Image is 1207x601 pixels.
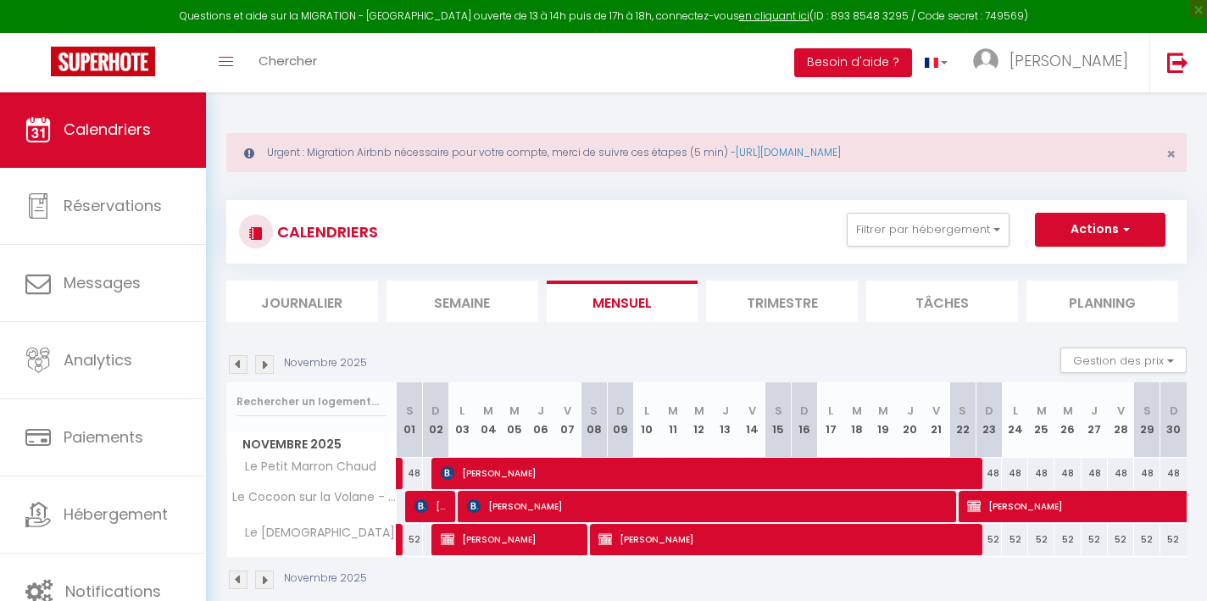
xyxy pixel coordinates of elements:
[818,382,844,458] th: 17
[1028,458,1054,489] div: 48
[722,403,729,419] abbr: J
[547,281,698,322] li: Mensuel
[1082,382,1108,458] th: 27
[686,382,712,458] th: 12
[739,382,765,458] th: 14
[1002,458,1028,489] div: 48
[483,403,493,419] abbr: M
[1028,524,1054,555] div: 52
[748,403,756,419] abbr: V
[230,524,399,543] span: Le [DEMOGRAPHIC_DATA]
[1026,281,1178,322] li: Planning
[1167,52,1188,73] img: logout
[923,382,949,458] th: 21
[564,403,571,419] abbr: V
[932,403,940,419] abbr: V
[706,281,858,322] li: Trimestre
[973,48,998,74] img: ...
[1054,458,1081,489] div: 48
[897,382,923,458] th: 20
[800,403,809,419] abbr: D
[607,382,633,458] th: 09
[502,382,528,458] th: 05
[1054,524,1081,555] div: 52
[273,213,378,251] h3: CALENDRIERS
[64,504,168,525] span: Hébergement
[828,403,833,419] abbr: L
[1134,382,1160,458] th: 29
[226,133,1187,172] div: Urgent : Migration Airbnb nécessaire pour votre compte, merci de suivre ces étapes (5 min) -
[949,382,976,458] th: 22
[1108,458,1134,489] div: 48
[1143,403,1151,419] abbr: S
[51,47,155,76] img: Super Booking
[794,48,912,77] button: Besoin d'aide ?
[387,281,538,322] li: Semaine
[259,52,317,70] span: Chercher
[459,403,464,419] abbr: L
[64,195,162,216] span: Réservations
[659,382,686,458] th: 11
[1170,403,1178,419] abbr: D
[1035,213,1165,247] button: Actions
[792,382,818,458] th: 16
[1134,524,1160,555] div: 52
[590,403,598,419] abbr: S
[847,213,1010,247] button: Filtrer par hébergement
[246,33,330,92] a: Chercher
[1134,458,1160,489] div: 48
[1160,524,1187,555] div: 52
[633,382,659,458] th: 10
[1160,458,1187,489] div: 48
[1010,50,1128,71] span: [PERSON_NAME]
[852,403,862,419] abbr: M
[1108,524,1134,555] div: 52
[397,458,423,489] div: 48
[644,403,649,419] abbr: L
[64,349,132,370] span: Analytics
[441,457,975,489] span: [PERSON_NAME]
[1108,382,1134,458] th: 28
[616,403,625,419] abbr: D
[230,491,399,504] span: Le Cocoon sur la Volane - WIFI - PARKING
[765,382,792,458] th: 15
[423,382,449,458] th: 02
[1037,403,1047,419] abbr: M
[976,458,1002,489] div: 48
[1166,143,1176,164] span: ×
[441,523,581,555] span: [PERSON_NAME]
[1117,403,1125,419] abbr: V
[1002,382,1028,458] th: 24
[449,382,476,458] th: 03
[1060,348,1187,373] button: Gestion des prix
[870,382,897,458] th: 19
[1160,382,1187,458] th: 30
[668,403,678,419] abbr: M
[712,382,738,458] th: 13
[1082,458,1108,489] div: 48
[414,490,449,522] span: [PERSON_NAME]
[554,382,581,458] th: 07
[236,387,387,417] input: Rechercher un logement...
[64,119,151,140] span: Calendriers
[985,403,993,419] abbr: D
[598,523,975,555] span: [PERSON_NAME]
[976,382,1002,458] th: 23
[878,403,888,419] abbr: M
[230,458,381,476] span: Le Petit Marron Chaud
[959,403,966,419] abbr: S
[476,382,502,458] th: 04
[467,490,948,522] span: [PERSON_NAME]
[64,272,141,293] span: Messages
[406,403,414,419] abbr: S
[397,382,423,458] th: 01
[226,281,378,322] li: Journalier
[866,281,1018,322] li: Tâches
[227,432,396,457] span: Novembre 2025
[1028,382,1054,458] th: 25
[736,145,841,159] a: [URL][DOMAIN_NAME]
[528,382,554,458] th: 06
[960,33,1149,92] a: ... [PERSON_NAME]
[844,382,870,458] th: 18
[1082,524,1108,555] div: 52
